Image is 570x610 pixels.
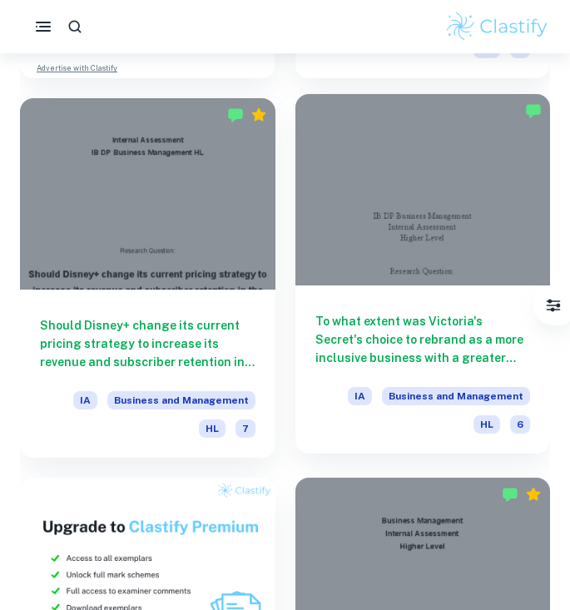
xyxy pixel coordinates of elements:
[510,415,530,434] span: 6
[525,102,542,119] img: Marked
[235,419,255,438] span: 7
[537,289,570,322] button: Filter
[315,312,531,367] h6: To what extent was Victoria's Secret's choice to rebrand as a more inclusive business with a grea...
[502,486,518,503] img: Marked
[227,107,244,123] img: Marked
[20,98,275,458] a: Should Disney+ change its current pricing strategy to increase its revenue and subscriber retenti...
[37,62,117,74] a: Advertise with Clastify
[199,419,226,438] span: HL
[444,10,550,43] img: Clastify logo
[107,391,255,409] span: Business and Management
[295,98,551,458] a: To what extent was Victoria's Secret's choice to rebrand as a more inclusive business with a grea...
[40,316,255,371] h6: Should Disney+ change its current pricing strategy to increase its revenue and subscriber retenti...
[73,391,97,409] span: IA
[382,387,530,405] span: Business and Management
[250,107,267,123] div: Premium
[473,415,500,434] span: HL
[525,486,542,503] div: Premium
[348,387,372,405] span: IA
